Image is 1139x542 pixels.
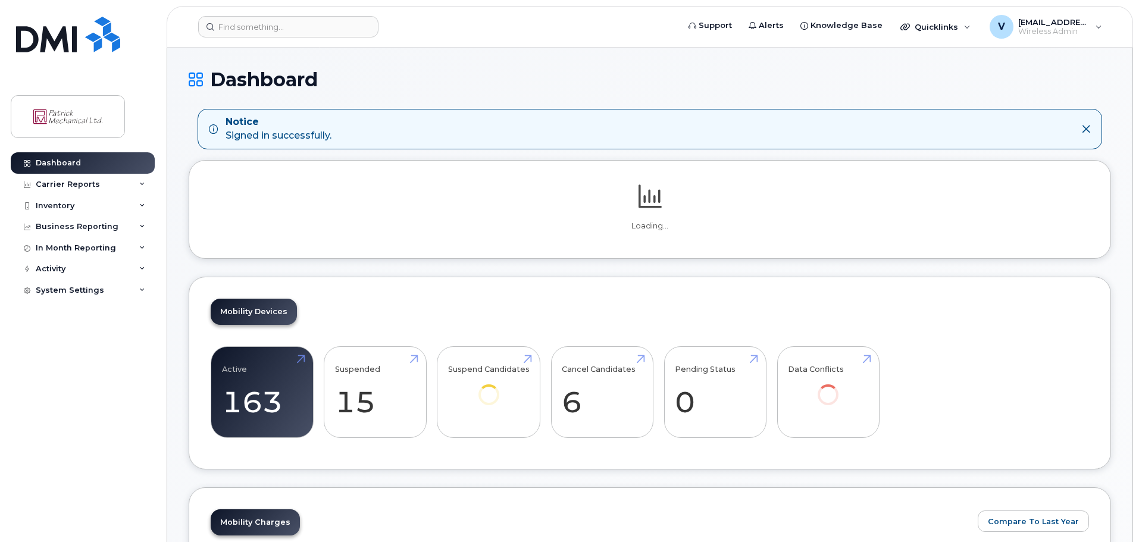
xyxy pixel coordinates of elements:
a: Cancel Candidates 6 [562,353,642,431]
a: Pending Status 0 [675,353,755,431]
p: Loading... [211,221,1089,231]
a: Data Conflicts [788,353,868,421]
a: Suspended 15 [335,353,415,431]
div: Signed in successfully. [226,115,331,143]
a: Suspend Candidates [448,353,530,421]
a: Mobility Charges [211,509,300,535]
a: Active 163 [222,353,302,431]
span: Compare To Last Year [988,516,1079,527]
strong: Notice [226,115,331,129]
button: Compare To Last Year [978,510,1089,532]
h1: Dashboard [189,69,1111,90]
a: Mobility Devices [211,299,297,325]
